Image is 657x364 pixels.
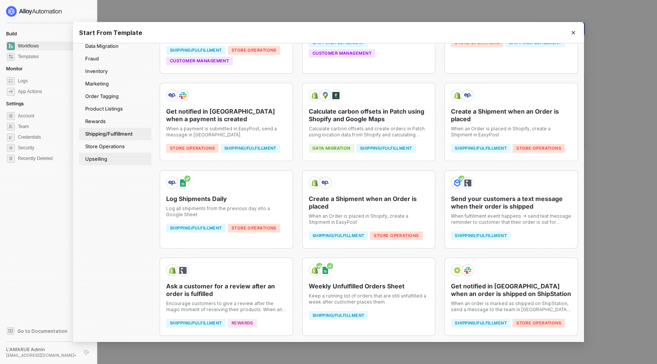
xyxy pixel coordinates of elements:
[79,78,151,90] div: Marketing
[451,144,511,153] div: Shipping/Fulfillment
[451,126,571,138] p: When an Order is placed in Shopify, create a Shipment in EasyPost
[309,293,429,305] p: Keep a running list of orders that are still unfulfilled a week after customer places them
[309,311,368,320] div: Shipping/Fulfillment
[311,267,318,274] img: integration-icon
[309,282,429,290] div: Weekly Unfulfilled Orders Sheet
[166,144,219,153] div: Store Operations
[79,115,151,128] div: Rewards
[322,92,329,99] img: integration-icon
[79,140,151,153] div: Store Operations
[168,92,176,99] img: integration-icon
[168,179,176,187] img: integration-icon
[79,65,151,78] div: Inventory
[513,144,565,153] div: Store Operations
[454,179,461,187] img: integration-icon
[309,195,429,210] div: Create a Shipment when an Order is placed
[451,301,571,313] p: When an order is marked as shipped on ShipStation, send a message to the team in [GEOGRAPHIC_DATA...
[179,179,186,187] img: integration-icon
[228,46,280,55] div: Store Operations
[451,213,571,225] p: When fulfillment event happens -> send text message reminder to customer that their order is out ...
[79,90,151,103] div: Order Tagging
[166,126,287,138] p: When a payment is submitted in EasyPost, send a message in [GEOGRAPHIC_DATA].
[309,49,375,58] div: Customer Management
[79,40,151,52] div: Data Migration
[166,282,287,298] div: Ask a customer for a review after an order is fulfilled
[464,267,471,274] img: integration-icon
[311,92,318,99] img: integration-icon
[166,301,287,313] p: Encourage customers to give a review after the magic moment of receiving their products. When an ...
[79,29,578,37] div: Start From Template
[563,22,584,43] button: Close
[322,179,329,187] img: integration-icon
[166,319,226,328] div: Shipping/Fulfillment
[221,144,280,153] div: Shipping/Fulfillment
[451,231,511,240] div: Shipping/Fulfillment
[309,108,429,123] div: Calculate carbon offsets in Patch using Shopify and Google Maps
[454,267,461,274] img: integration-icon
[513,319,565,328] div: Store Operations
[79,103,151,115] div: Product Listings
[79,128,151,140] div: Shipping/Fulfillment
[179,267,186,274] img: integration-icon
[370,231,422,240] div: Store Operations
[168,267,176,274] img: integration-icon
[356,144,416,153] div: Shipping/Fulfillment
[179,92,186,99] img: integration-icon
[166,57,233,65] div: Customer Management
[166,108,287,123] div: Get notified in [GEOGRAPHIC_DATA] when a payment is created
[322,267,329,274] img: integration-icon
[309,231,368,240] div: Shipping/Fulfillment
[451,282,571,298] div: Get notified in [GEOGRAPHIC_DATA] when an order is shipped on ShipStation
[454,92,461,99] img: integration-icon
[166,46,226,55] div: Shipping/Fulfillment
[332,92,340,99] img: integration-icon
[309,126,429,138] p: Calculate carbon offsets and create orders in Patch using location data from Shopify and calculat...
[79,153,151,165] div: Upselling
[166,224,226,233] div: Shipping/Fulfillment
[464,179,471,187] img: integration-icon
[464,92,471,99] img: integration-icon
[309,213,429,225] p: When an Order is placed in Shopify, create a Shipment in EasyPost
[166,195,287,203] div: Log Shipments Daily
[309,144,354,153] div: Data Migration
[166,206,287,218] p: Log all shipments from the previous day into a Google Sheet
[451,195,571,210] div: Send your customers a text message when their order is shipped
[228,224,280,233] div: Store Operations
[451,108,571,123] div: Create a Shipment when an Order is placed
[228,319,257,328] div: Rewards
[79,52,151,65] div: Fraud
[311,179,318,187] img: integration-icon
[451,319,511,328] div: Shipping/Fulfillment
